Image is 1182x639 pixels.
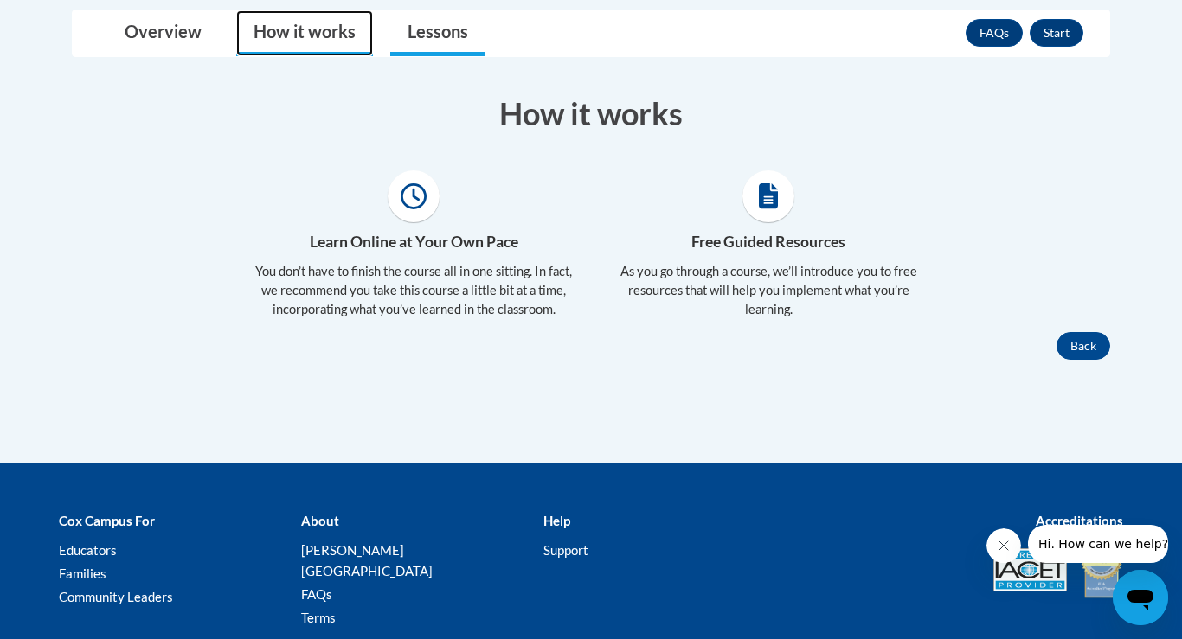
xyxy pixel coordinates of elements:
[1113,570,1168,625] iframe: Button to launch messaging window
[1057,332,1110,360] button: Back
[59,589,173,604] a: Community Leaders
[301,610,336,625] a: Terms
[1028,525,1168,563] iframe: Message from company
[301,542,433,578] a: [PERSON_NAME][GEOGRAPHIC_DATA]
[986,528,1021,563] iframe: Close message
[59,513,155,528] b: Cox Campus For
[301,513,339,528] b: About
[236,10,373,56] a: How it works
[1030,19,1083,47] button: Start
[72,92,1110,135] h3: How it works
[604,262,933,319] p: As you go through a course, we’ll introduce you to free resources that will help you implement wh...
[604,231,933,253] h4: Free Guided Resources
[966,19,1023,47] a: FAQs
[59,566,106,581] a: Families
[1080,540,1123,600] img: IDA® Accredited
[249,231,578,253] h4: Learn Online at Your Own Pace
[59,542,117,558] a: Educators
[543,542,588,558] a: Support
[1036,513,1123,528] b: Accreditations
[543,513,570,528] b: Help
[993,548,1067,591] img: Accredited IACET® Provider
[249,262,578,319] p: You don’t have to finish the course all in one sitting. In fact, we recommend you take this cours...
[390,10,485,56] a: Lessons
[301,586,332,602] a: FAQs
[107,10,219,56] a: Overview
